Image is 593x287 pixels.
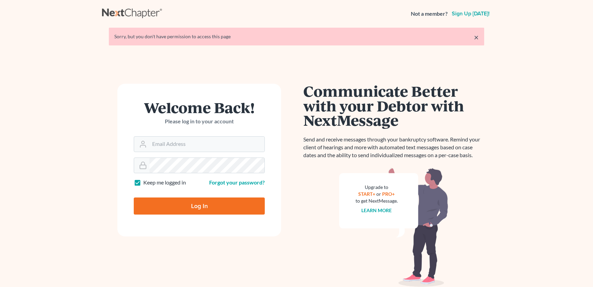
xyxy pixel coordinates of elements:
[359,191,376,197] a: START+
[143,179,186,187] label: Keep me logged in
[356,197,398,204] div: to get NextMessage.
[474,33,479,41] a: ×
[149,137,264,152] input: Email Address
[134,100,265,115] h1: Welcome Back!
[209,179,265,186] a: Forgot your password?
[377,191,381,197] span: or
[356,184,398,191] div: Upgrade to
[382,191,395,197] a: PRO+
[134,118,265,125] p: Please log in to your account
[134,197,265,215] input: Log In
[114,33,479,40] div: Sorry, but you don't have permission to access this page
[303,84,484,127] h1: Communicate Better with your Debtor with NextMessage
[339,167,448,287] img: nextmessage_bg-59042aed3d76b12b5cd301f8e5b87938c9018125f34e5fa2b7a6b67550977c72.svg
[450,11,491,16] a: Sign up [DATE]!
[411,10,448,18] strong: Not a member?
[362,207,392,213] a: Learn more
[303,136,484,159] p: Send and receive messages through your bankruptcy software. Remind your client of hearings and mo...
